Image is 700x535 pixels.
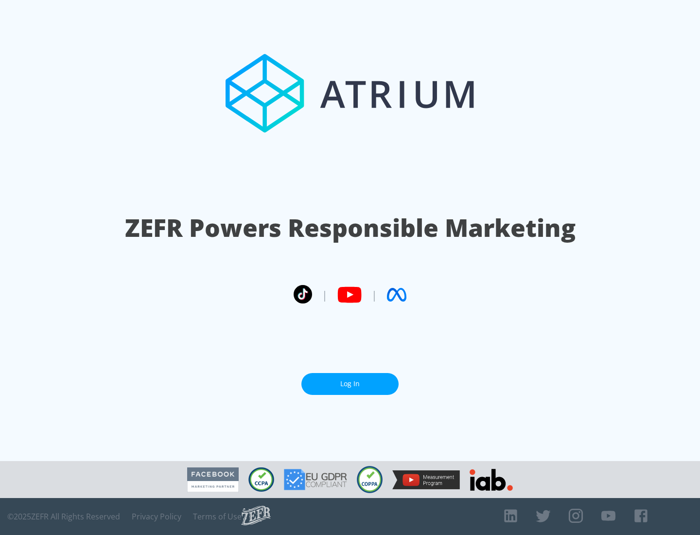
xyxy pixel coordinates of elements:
span: | [322,287,328,302]
h1: ZEFR Powers Responsible Marketing [125,211,576,245]
img: COPPA Compliant [357,466,383,493]
a: Privacy Policy [132,512,181,521]
span: | [371,287,377,302]
img: YouTube Measurement Program [392,470,460,489]
img: Facebook Marketing Partner [187,467,239,492]
span: © 2025 ZEFR All Rights Reserved [7,512,120,521]
a: Terms of Use [193,512,242,521]
img: CCPA Compliant [248,467,274,492]
img: IAB [470,469,513,491]
img: GDPR Compliant [284,469,347,490]
a: Log In [301,373,399,395]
